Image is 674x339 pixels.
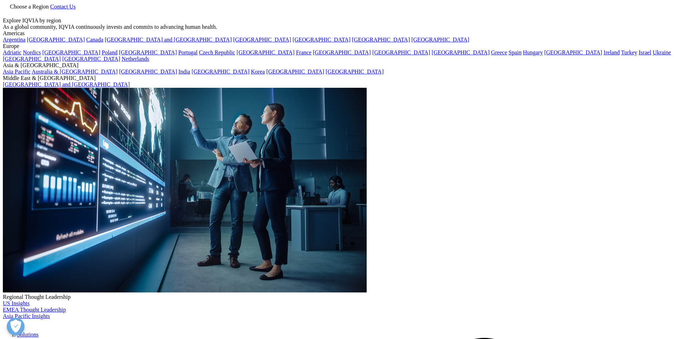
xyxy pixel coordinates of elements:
a: [GEOGRAPHIC_DATA] [372,49,430,55]
span: Choose a Region [10,4,49,10]
a: [GEOGRAPHIC_DATA] [62,56,120,62]
a: Argentina [3,37,26,43]
a: [GEOGRAPHIC_DATA] [42,49,100,55]
div: Asia & [GEOGRAPHIC_DATA] [3,62,671,69]
a: Asia Pacific [3,69,31,75]
a: [GEOGRAPHIC_DATA] [27,37,85,43]
a: [GEOGRAPHIC_DATA] [292,37,350,43]
a: Poland [102,49,117,55]
a: Adriatic [3,49,21,55]
a: [GEOGRAPHIC_DATA] [432,49,490,55]
div: Middle East & [GEOGRAPHIC_DATA] [3,75,671,81]
a: [GEOGRAPHIC_DATA] [266,69,324,75]
div: Regional Thought Leadership [3,294,671,300]
a: Hungary [523,49,543,55]
a: Israel [639,49,652,55]
img: 2093_analyzing-data-using-big-screen-display-and-laptop.png [3,88,367,292]
a: [GEOGRAPHIC_DATA] [313,49,371,55]
button: 優先設定センターを開く [7,318,25,335]
a: Ireland [604,49,620,55]
a: Contact Us [50,4,76,10]
a: Canada [86,37,103,43]
a: [GEOGRAPHIC_DATA] [544,49,602,55]
a: Czech Republic [199,49,235,55]
a: Solutions [17,332,38,338]
a: India [178,69,190,75]
a: Australia & [GEOGRAPHIC_DATA] [32,69,118,75]
a: Spain [508,49,521,55]
a: France [296,49,312,55]
a: Ukraine [653,49,671,55]
div: As a global community, IQVIA continuously invests and commits to advancing human health. [3,24,671,30]
a: Nordics [23,49,41,55]
a: Portugal [178,49,198,55]
a: Greece [491,49,507,55]
a: Korea [251,69,265,75]
div: Europe [3,43,671,49]
div: Explore IQVIA by region [3,17,671,24]
a: [GEOGRAPHIC_DATA] [119,69,177,75]
a: [GEOGRAPHIC_DATA] [326,69,384,75]
div: Americas [3,30,671,37]
a: [GEOGRAPHIC_DATA] [233,37,291,43]
a: Turkey [621,49,637,55]
a: Asia Pacific Insights [3,313,50,319]
a: [GEOGRAPHIC_DATA] [3,56,61,62]
a: [GEOGRAPHIC_DATA] [119,49,177,55]
a: [GEOGRAPHIC_DATA] [352,37,410,43]
a: [GEOGRAPHIC_DATA] [237,49,295,55]
a: EMEA Thought Leadership [3,307,66,313]
a: US Insights [3,300,29,306]
a: [GEOGRAPHIC_DATA] and [GEOGRAPHIC_DATA] [105,37,232,43]
a: [GEOGRAPHIC_DATA] [192,69,249,75]
a: Netherlands [122,56,149,62]
a: [GEOGRAPHIC_DATA] and [GEOGRAPHIC_DATA] [3,81,130,87]
a: [GEOGRAPHIC_DATA] [411,37,469,43]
